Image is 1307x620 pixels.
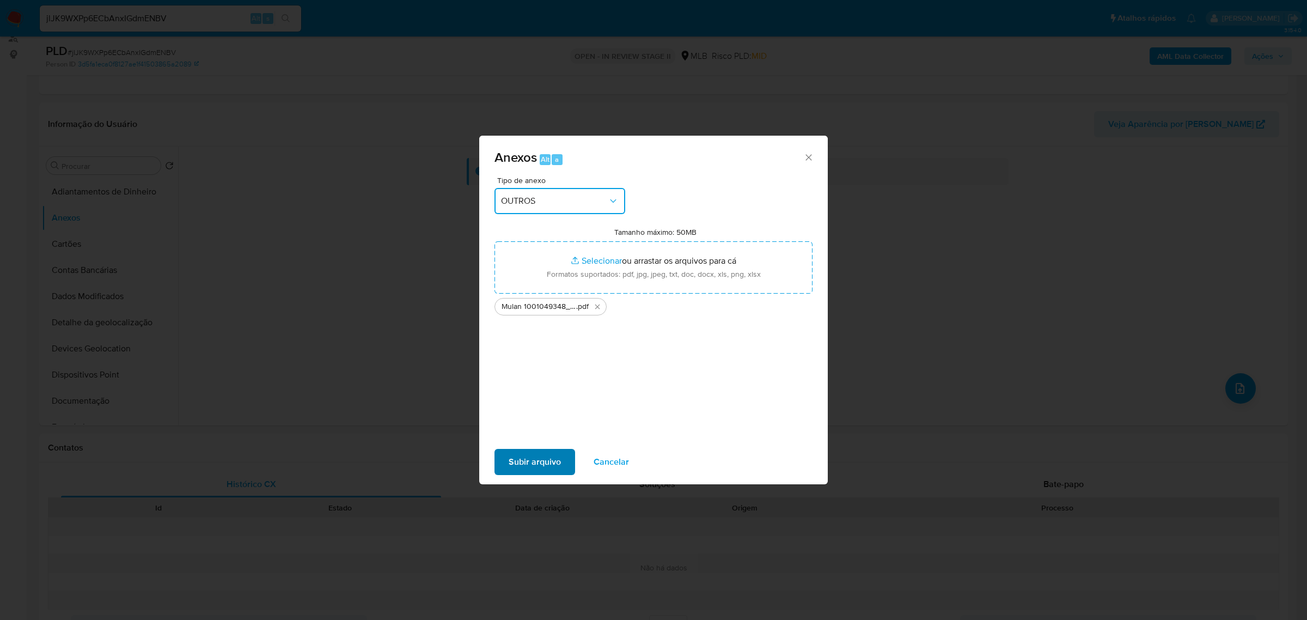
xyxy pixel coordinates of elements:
span: a [555,154,559,165]
button: Subir arquivo [494,449,575,475]
span: Anexos [494,148,537,167]
span: Alt [541,154,549,165]
span: Mulan 1001049348_2025_08_18_14_38_45 [PERSON_NAME] [PERSON_NAME] [502,301,576,312]
button: Excluir Mulan 1001049348_2025_08_18_14_38_45 WAGNER SILVA TEIXEIRA.pdf [591,300,604,313]
button: OUTROS [494,188,625,214]
label: Tamanho máximo: 50MB [614,227,697,237]
span: Subir arquivo [509,450,561,474]
ul: Arquivos selecionados [494,294,813,315]
span: .pdf [576,301,589,312]
span: OUTROS [501,196,608,206]
span: Cancelar [594,450,629,474]
button: Cancelar [579,449,643,475]
button: Fechar [803,152,813,162]
span: Tipo de anexo [497,177,628,184]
